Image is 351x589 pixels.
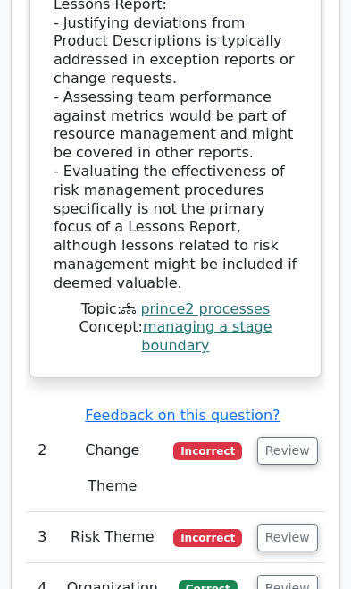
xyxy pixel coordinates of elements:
a: managing a stage boundary [141,318,272,354]
div: Concept: [43,318,308,356]
button: Review [257,524,318,551]
td: 2 [26,425,59,512]
a: prince2 processes [140,300,270,317]
td: 3 [26,512,59,563]
span: Incorrect [173,442,242,460]
a: Feedback on this question? [85,407,280,424]
td: Risk Theme [59,512,167,563]
span: Incorrect [173,529,242,547]
td: Change Theme [59,425,167,512]
button: Review [257,437,318,465]
div: Topic: [43,300,308,319]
